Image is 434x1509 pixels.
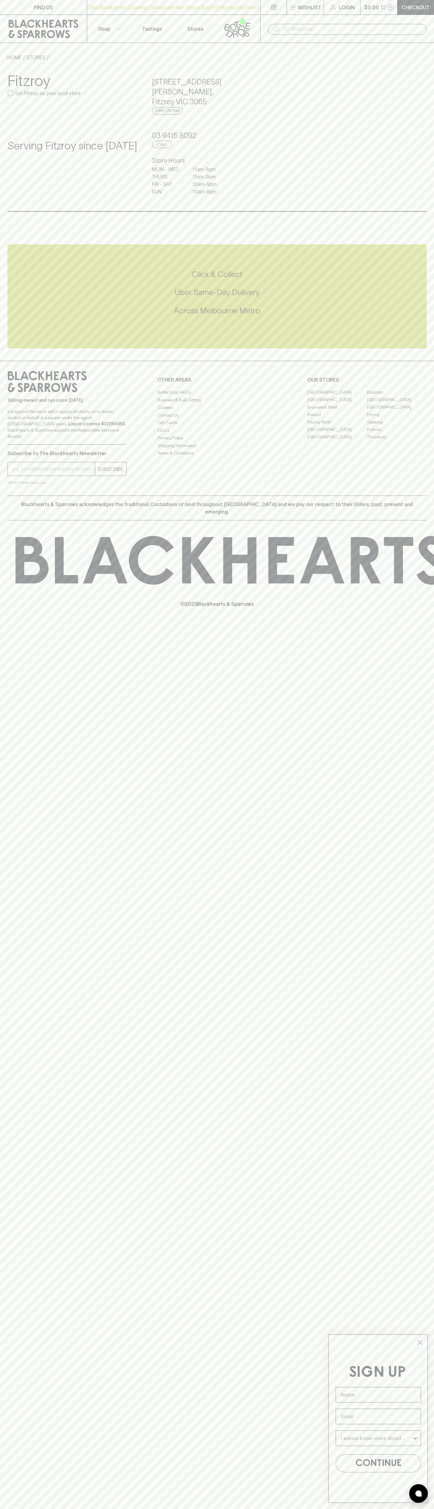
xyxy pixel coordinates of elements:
[158,389,277,396] a: Bottle Drop FAQ's
[367,426,427,433] a: Prahran
[307,376,427,383] p: OUR STORES
[307,396,367,403] a: [GEOGRAPHIC_DATA]
[336,1454,421,1472] button: CONTINUE
[152,165,183,173] p: MON - WED
[174,15,217,43] a: Stores
[158,396,277,404] a: Business & Bulk Gifting
[415,1490,422,1497] img: bubble-icon
[152,131,282,141] h5: 03 9415 8092
[341,1431,412,1446] input: I wanna know more about...
[307,426,367,433] a: [GEOGRAPHIC_DATA]
[7,408,127,439] p: It is against the law to sell or supply alcohol to, or to obtain alcohol on behalf of a person un...
[152,180,183,188] p: FRI - SAT
[152,107,183,115] a: Directions
[298,4,321,11] p: Wishlist
[336,1387,421,1403] input: Name
[412,1431,418,1446] button: Show Options
[152,188,183,195] p: SUN
[158,404,277,411] a: Careers
[158,411,277,419] a: Contact Us
[152,77,282,107] h5: [STREET_ADDRESS][PERSON_NAME] , Fitzroy VIC 3065
[15,89,81,97] p: Set Fitzroy as your local store
[307,418,367,426] a: Fitzroy North
[98,465,124,473] p: SUBSCRIBE
[7,55,22,60] a: HOME
[7,450,127,457] p: Subscribe to The Blackhearts Newsletter
[142,25,162,33] p: Tastings
[336,1409,421,1424] input: Email
[7,269,427,279] h5: Click & Collect
[158,442,277,449] a: Shipping Information
[7,397,127,403] p: Sibling owned and run since [DATE]
[367,388,427,396] a: Braddon
[367,418,427,426] a: Geelong
[158,427,277,434] a: FAQ's
[152,141,172,148] a: Call
[339,4,355,11] p: Login
[152,173,183,180] p: THURS
[367,396,427,403] a: [GEOGRAPHIC_DATA]
[367,411,427,418] a: Fitzroy
[7,244,427,348] div: Call to action block
[192,173,223,180] p: 11am - 9pm
[158,434,277,442] a: Privacy Policy
[307,433,367,441] a: [GEOGRAPHIC_DATA]
[307,403,367,411] a: Brunswick West
[158,376,277,383] p: OTHER AREAS
[367,433,427,441] a: Thornbury
[402,4,430,11] p: Checkout
[414,1337,425,1348] button: Close dialog
[7,72,137,89] h3: Fitzroy
[7,287,427,297] h5: Uber Same-Day Delivery
[192,188,223,195] p: 10am - 8pm
[7,139,137,152] h4: Serving Fitzroy since [DATE]
[367,403,427,411] a: [GEOGRAPHIC_DATA]
[7,306,427,316] h5: Across Melbourne Metro
[192,165,223,173] p: 11am - 8pm
[364,4,379,11] p: $0.00
[307,388,367,396] a: [GEOGRAPHIC_DATA]
[307,411,367,418] a: Elwood
[158,450,277,457] a: Terms & Conditions
[322,1328,434,1509] div: FLYOUT Form
[187,25,204,33] p: Stores
[130,15,174,43] a: Tastings
[12,501,422,515] p: Blackhearts & Sparrows acknowledges the traditional Custodians of land throughout [GEOGRAPHIC_DAT...
[26,55,46,60] a: STORES
[95,462,126,476] button: SUBSCRIBE
[283,24,422,34] input: Try "Pinot noir"
[158,419,277,427] a: Gift Cards
[87,15,131,43] button: Shop
[152,156,282,165] h6: Store Hours
[389,6,392,9] p: 0
[349,1366,406,1380] span: SIGN UP
[68,421,125,426] strong: Liquor License #32064953
[192,180,223,188] p: 10am - 9pm
[98,25,110,33] p: Shop
[7,479,127,486] p: We will never spam you
[34,4,53,11] p: FIND US
[12,464,95,474] input: e.g. jane@blackheartsandsparrows.com.au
